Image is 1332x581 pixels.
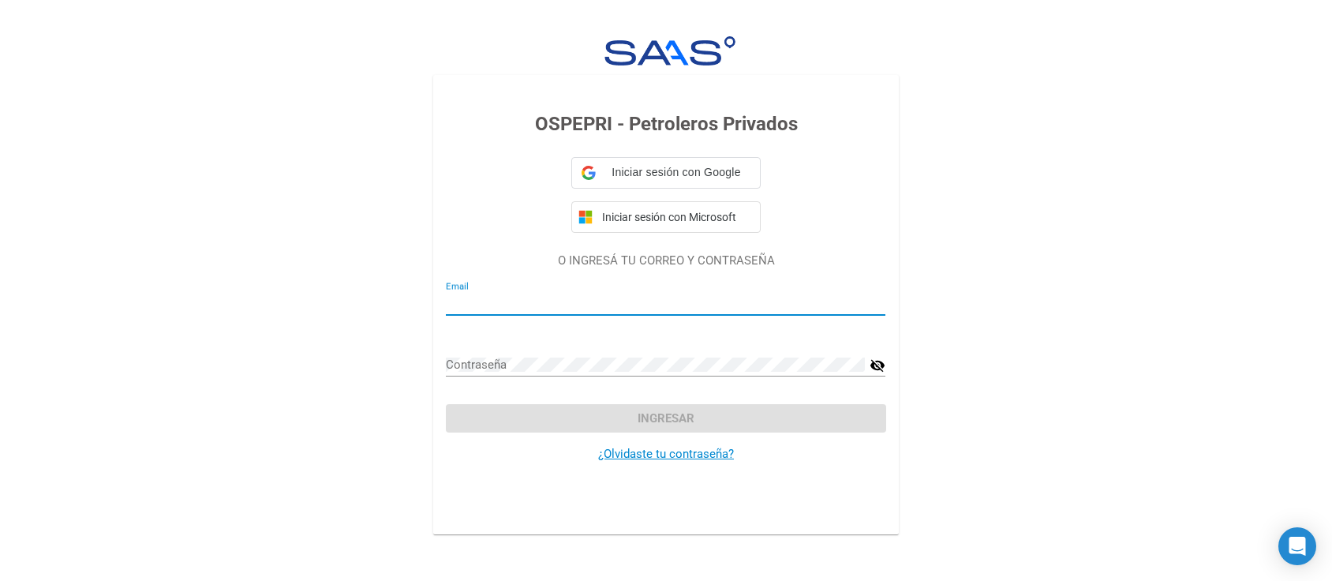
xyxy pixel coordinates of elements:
[446,110,885,138] h3: OSPEPRI - Petroleros Privados
[598,447,734,461] a: ¿Olvidaste tu contraseña?
[638,411,694,425] span: Ingresar
[1278,527,1316,565] div: Open Intercom Messenger
[602,164,750,181] span: Iniciar sesión con Google
[446,252,885,270] p: O INGRESÁ TU CORREO Y CONTRASEÑA
[446,404,885,433] button: Ingresar
[571,157,761,189] div: Iniciar sesión con Google
[571,201,761,233] button: Iniciar sesión con Microsoft
[870,356,885,375] mat-icon: visibility_off
[599,211,754,223] span: Iniciar sesión con Microsoft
